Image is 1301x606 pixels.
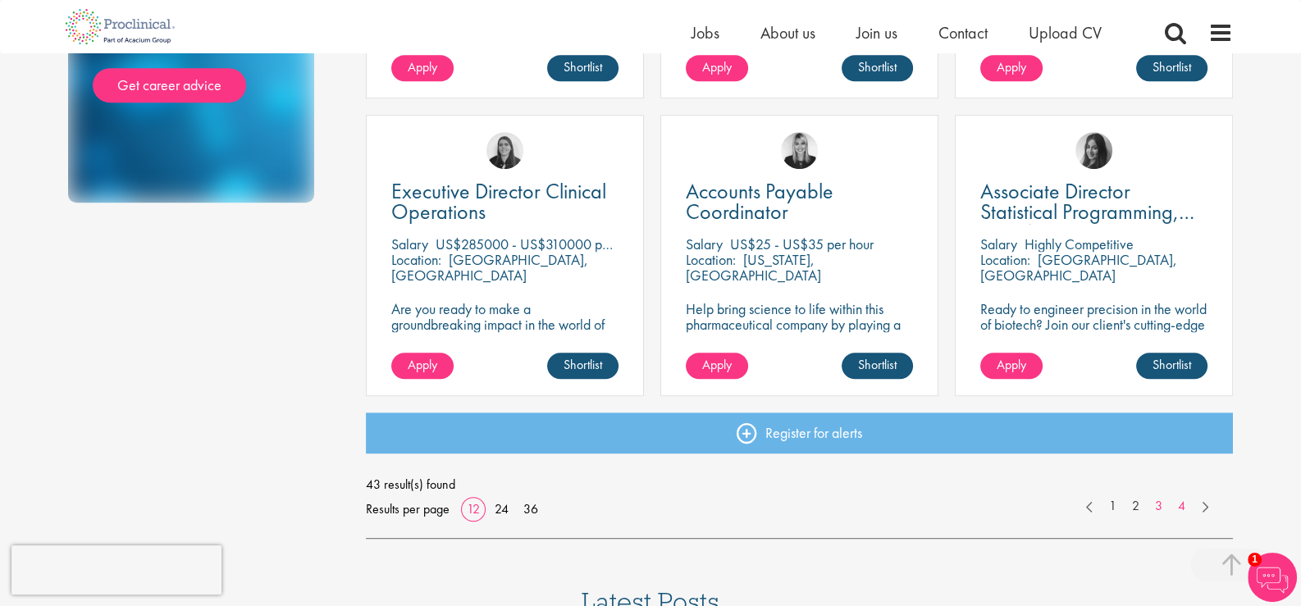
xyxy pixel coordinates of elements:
a: Jobs [692,22,719,43]
a: Apply [686,55,748,81]
span: Location: [391,250,441,269]
a: Shortlist [547,55,619,81]
p: US$285000 - US$310000 per annum [436,235,654,253]
span: Associate Director Statistical Programming, Oncology [980,177,1194,246]
a: Join us [856,22,897,43]
p: Highly Competitive [1025,235,1134,253]
a: 24 [489,500,514,517]
a: Contact [938,22,988,43]
a: 36 [518,500,544,517]
a: 12 [461,500,486,517]
span: Location: [686,250,736,269]
a: Shortlist [842,353,913,379]
span: 43 result(s) found [366,472,1234,497]
p: Ready to engineer precision in the world of biotech? Join our client's cutting-edge team and play... [980,301,1207,379]
a: Shortlist [842,55,913,81]
a: Apply [686,353,748,379]
p: [GEOGRAPHIC_DATA], [GEOGRAPHIC_DATA] [980,250,1177,285]
span: Apply [408,58,437,75]
span: Results per page [366,497,450,522]
img: Janelle Jones [781,132,818,169]
span: Apply [997,58,1026,75]
p: [GEOGRAPHIC_DATA], [GEOGRAPHIC_DATA] [391,250,588,285]
a: Apply [391,353,454,379]
p: US$25 - US$35 per hour [730,235,874,253]
span: Apply [408,356,437,373]
p: Are you ready to make a groundbreaking impact in the world of biotechnology? Join a growing compa... [391,301,619,379]
a: 4 [1170,497,1194,516]
span: Salary [980,235,1017,253]
a: Associate Director Statistical Programming, Oncology [980,181,1207,222]
img: Chatbot [1248,553,1297,602]
a: Apply [980,353,1043,379]
img: Ciara Noble [486,132,523,169]
a: About us [760,22,815,43]
p: [US_STATE], [GEOGRAPHIC_DATA] [686,250,821,285]
a: Apply [391,55,454,81]
span: Accounts Payable Coordinator [686,177,833,226]
a: Shortlist [1136,353,1207,379]
a: Get career advice [93,68,246,103]
iframe: reCAPTCHA [11,545,221,595]
span: Salary [686,235,723,253]
a: Register for alerts [366,412,1234,453]
a: Upload CV [1029,22,1102,43]
span: Location: [980,250,1030,269]
span: Apply [702,58,732,75]
a: Shortlist [1136,55,1207,81]
a: 2 [1124,497,1148,516]
img: Heidi Hennigan [1075,132,1112,169]
span: 1 [1248,553,1262,567]
span: Apply [997,356,1026,373]
span: Executive Director Clinical Operations [391,177,606,226]
a: 3 [1147,497,1171,516]
a: Accounts Payable Coordinator [686,181,913,222]
p: Help bring science to life within this pharmaceutical company by playing a key role in their fina... [686,301,913,348]
span: Apply [702,356,732,373]
a: Executive Director Clinical Operations [391,181,619,222]
a: Shortlist [547,353,619,379]
a: 1 [1101,497,1125,516]
a: Apply [980,55,1043,81]
span: Salary [391,235,428,253]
